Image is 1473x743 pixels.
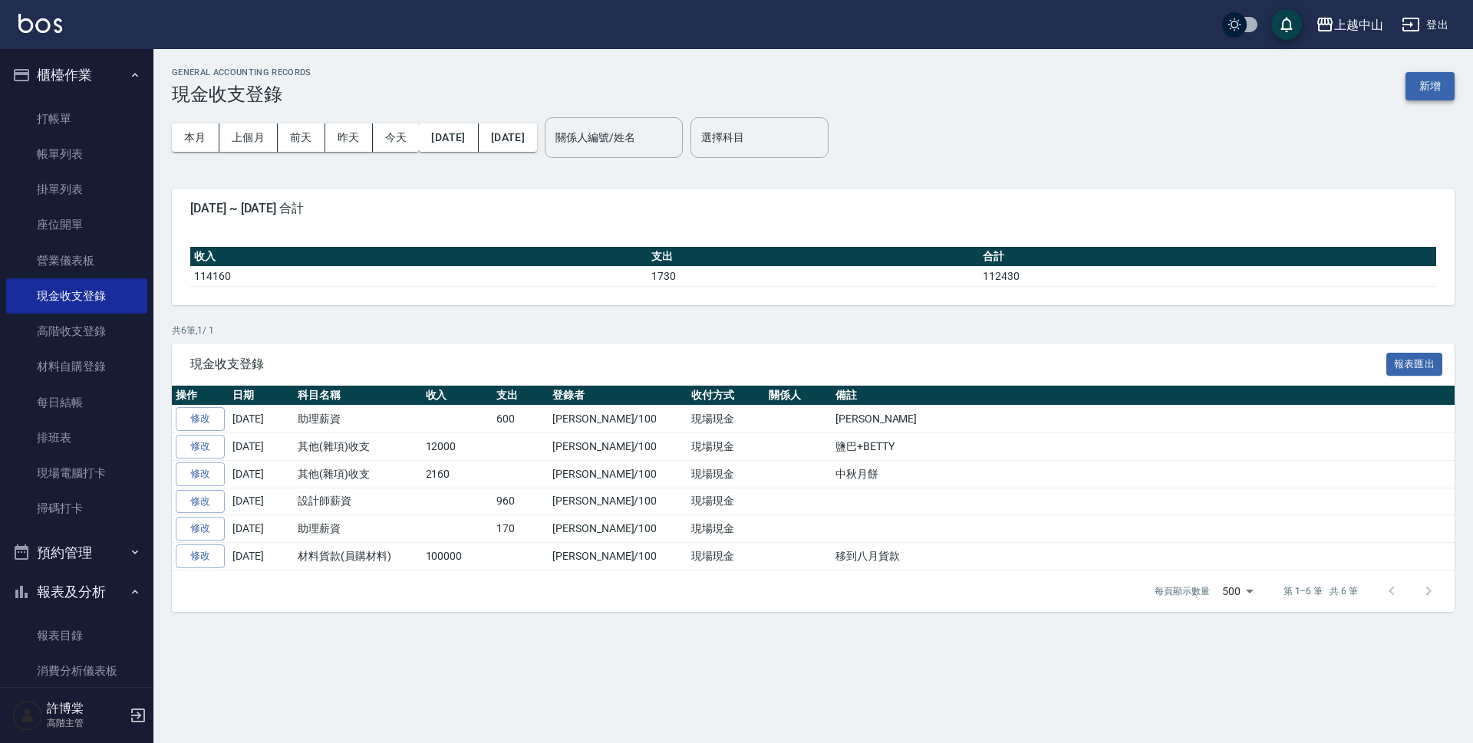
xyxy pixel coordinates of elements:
td: 現場現金 [687,488,765,515]
a: 修改 [176,517,225,541]
a: 帳單列表 [6,136,147,172]
td: [PERSON_NAME]/100 [549,433,687,461]
button: [DATE] [419,123,478,152]
td: 現場現金 [687,460,765,488]
td: 170 [493,515,549,543]
div: 500 [1216,570,1259,612]
td: 960 [493,488,549,515]
a: 打帳單 [6,101,147,136]
a: 現金收支登錄 [6,278,147,314]
th: 科目名稱 [294,386,422,406]
a: 報表匯出 [1386,356,1443,370]
a: 掃碼打卡 [6,491,147,526]
a: 材料自購登錄 [6,349,147,384]
p: 共 6 筆, 1 / 1 [172,324,1455,337]
td: [DATE] [229,460,294,488]
td: 現場現金 [687,543,765,570]
td: 移到八月貨款 [832,543,1455,570]
td: 現場現金 [687,515,765,543]
td: [DATE] [229,515,294,543]
a: 修改 [176,407,225,431]
th: 支出 [648,247,979,267]
td: [PERSON_NAME]/100 [549,460,687,488]
td: [DATE] [229,488,294,515]
h2: GENERAL ACCOUNTING RECORDS [172,67,311,77]
td: [PERSON_NAME]/100 [549,406,687,433]
button: 上個月 [219,123,278,152]
td: 助理薪資 [294,515,422,543]
th: 收入 [422,386,493,406]
a: 修改 [176,435,225,459]
td: 設計師薪資 [294,488,422,515]
td: 助理薪資 [294,406,422,433]
td: 2160 [422,460,493,488]
img: Person [12,700,43,731]
td: [DATE] [229,543,294,570]
td: [DATE] [229,406,294,433]
th: 支出 [493,386,549,406]
a: 修改 [176,544,225,568]
th: 備註 [832,386,1455,406]
button: 報表匯出 [1386,353,1443,376]
span: 現金收支登錄 [190,357,1386,372]
a: 排班表 [6,420,147,455]
a: 修改 [176,462,225,486]
button: 報表及分析 [6,572,147,612]
td: 100000 [422,543,493,570]
td: 現場現金 [687,433,765,461]
a: 報表目錄 [6,618,147,653]
button: [DATE] [479,123,537,152]
td: 114160 [190,266,648,286]
a: 高階收支登錄 [6,314,147,349]
img: Logo [18,14,62,33]
a: 消費分析儀表板 [6,653,147,689]
a: 座位開單 [6,207,147,242]
td: [PERSON_NAME]/100 [549,488,687,515]
th: 日期 [229,386,294,406]
th: 收付方式 [687,386,765,406]
td: 中秋月餅 [832,460,1455,488]
td: 12000 [422,433,493,461]
th: 關係人 [765,386,832,406]
button: 預約管理 [6,533,147,573]
p: 第 1–6 筆 共 6 筆 [1284,584,1358,598]
td: 600 [493,406,549,433]
h5: 許博棠 [47,701,125,716]
th: 合計 [979,247,1436,267]
button: 前天 [278,123,325,152]
a: 修改 [176,490,225,514]
td: [PERSON_NAME] [832,406,1455,433]
a: 新增 [1405,78,1455,93]
th: 操作 [172,386,229,406]
td: 材料貨款(員購材料) [294,543,422,570]
a: 現場電腦打卡 [6,455,147,491]
td: 其他(雜項)收支 [294,460,422,488]
button: 登出 [1396,11,1455,39]
th: 收入 [190,247,648,267]
a: 每日結帳 [6,385,147,420]
button: 今天 [373,123,420,152]
td: 現場現金 [687,406,765,433]
td: 其他(雜項)收支 [294,433,422,461]
button: save [1271,9,1302,40]
td: [DATE] [229,433,294,461]
p: 高階主管 [47,716,125,730]
button: 新增 [1405,72,1455,100]
button: 上越中山 [1310,9,1389,41]
button: 櫃檯作業 [6,55,147,95]
span: [DATE] ~ [DATE] 合計 [190,201,1436,216]
td: 112430 [979,266,1436,286]
td: 1730 [648,266,979,286]
th: 登錄者 [549,386,687,406]
a: 掛單列表 [6,172,147,207]
p: 每頁顯示數量 [1155,584,1210,598]
td: 鹽巴+BETTY [832,433,1455,461]
td: [PERSON_NAME]/100 [549,515,687,543]
button: 昨天 [325,123,373,152]
div: 上越中山 [1334,15,1383,35]
a: 營業儀表板 [6,243,147,278]
h3: 現金收支登錄 [172,84,311,105]
button: 本月 [172,123,219,152]
td: [PERSON_NAME]/100 [549,543,687,570]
